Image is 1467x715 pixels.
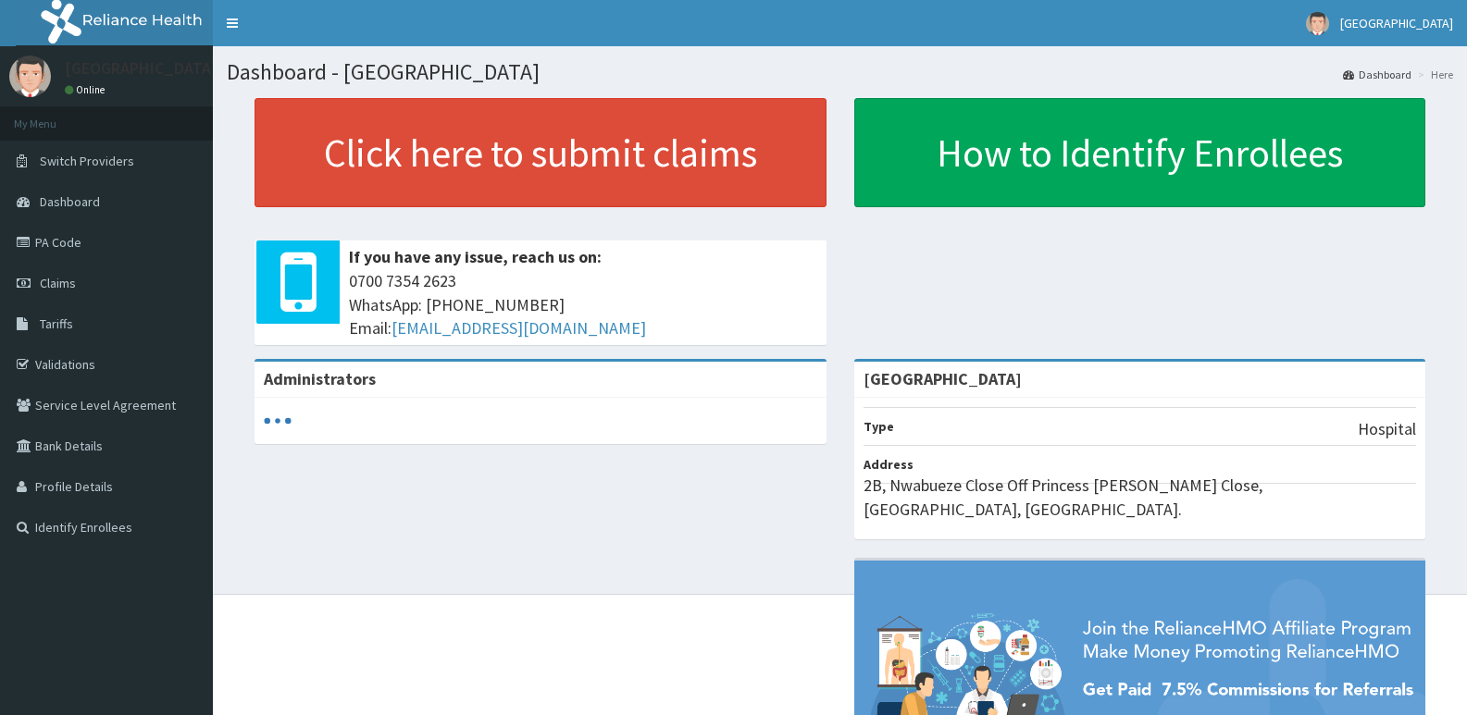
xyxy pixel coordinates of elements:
b: If you have any issue, reach us on: [349,246,602,267]
img: User Image [9,55,51,97]
img: User Image [1306,12,1329,35]
a: [EMAIL_ADDRESS][DOMAIN_NAME] [392,317,646,339]
strong: [GEOGRAPHIC_DATA] [864,368,1022,389]
a: Online [65,83,109,96]
span: [GEOGRAPHIC_DATA] [1340,15,1453,31]
li: Here [1413,67,1453,82]
p: 2B, Nwabueze Close Off Princess [PERSON_NAME] Close, [GEOGRAPHIC_DATA], [GEOGRAPHIC_DATA]. [864,474,1417,521]
span: Tariffs [40,315,73,332]
span: Claims [40,275,76,291]
p: Hospital [1358,417,1416,441]
svg: audio-loading [264,407,292,435]
a: How to Identify Enrollees [854,98,1426,207]
span: Switch Providers [40,153,134,169]
span: 0700 7354 2623 WhatsApp: [PHONE_NUMBER] Email: [349,269,817,340]
a: Dashboard [1343,67,1411,82]
b: Address [864,456,914,473]
p: [GEOGRAPHIC_DATA] [65,60,218,77]
b: Type [864,418,894,435]
a: Click here to submit claims [255,98,827,207]
h1: Dashboard - [GEOGRAPHIC_DATA] [227,60,1453,84]
b: Administrators [264,368,376,389]
span: Dashboard [40,193,100,210]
